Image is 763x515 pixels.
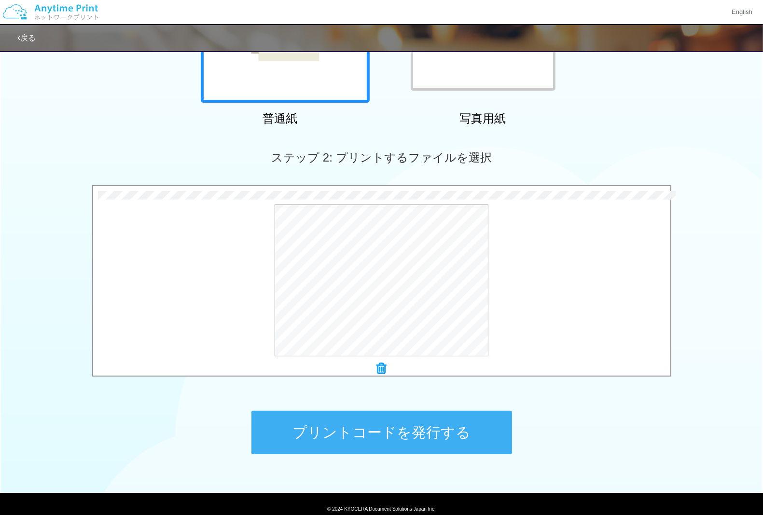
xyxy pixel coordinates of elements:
h2: 写真用紙 [399,112,568,125]
span: © 2024 KYOCERA Document Solutions Japan Inc. [327,505,436,512]
button: プリントコードを発行する [251,411,512,454]
span: ステップ 2: プリントするファイルを選択 [271,151,491,164]
h2: 普通紙 [196,112,365,125]
a: 戻る [17,34,36,42]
